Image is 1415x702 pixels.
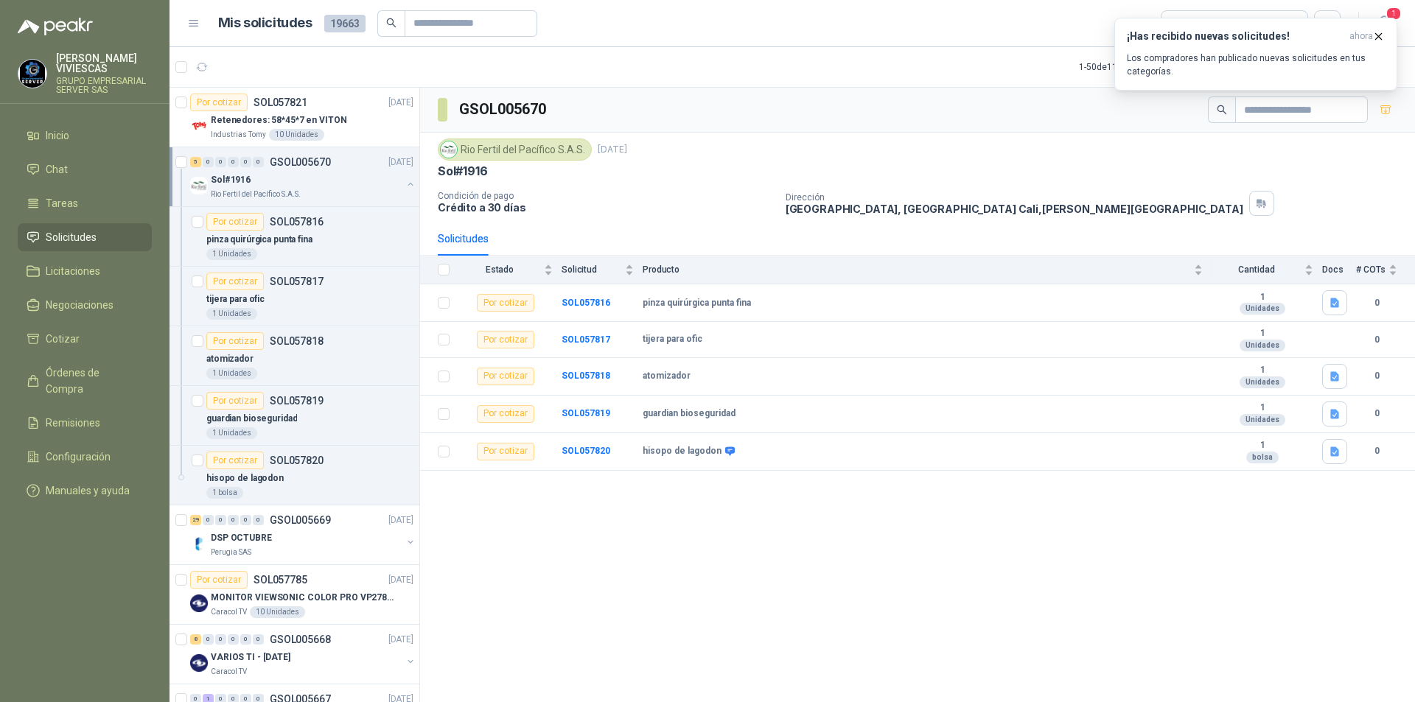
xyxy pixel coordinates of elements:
span: Configuración [46,449,111,465]
div: Por cotizar [190,571,248,589]
div: 0 [253,634,264,645]
div: bolsa [1246,452,1279,463]
b: SOL057820 [562,446,610,456]
b: 1 [1212,328,1313,340]
p: SOL057785 [254,575,307,585]
div: 0 [215,515,226,525]
div: 1 - 50 de 11513 [1079,55,1180,79]
p: [DATE] [388,633,413,647]
h3: GSOL005670 [459,98,548,121]
div: 0 [253,157,264,167]
b: 0 [1356,296,1397,310]
th: Producto [643,256,1212,284]
div: 0 [228,157,239,167]
b: 1 [1212,365,1313,376]
b: 0 [1356,444,1397,458]
div: 29 [190,515,201,525]
p: Crédito a 30 días [438,201,774,214]
a: Solicitudes [18,223,152,251]
div: 1 Unidades [206,427,257,439]
img: Logo peakr [18,18,93,35]
b: atomizador [643,371,691,382]
p: SOL057816 [270,217,324,227]
div: Por cotizar [206,273,264,290]
a: Por cotizarSOL057817tijera para ofic1 Unidades [170,267,419,326]
p: GSOL005669 [270,515,331,525]
div: Solicitudes [438,231,489,247]
p: Retenedores: 58*45*7 en VITON [211,113,347,127]
img: Company Logo [18,60,46,88]
span: Tareas [46,195,78,211]
a: Negociaciones [18,291,152,319]
div: 0 [215,157,226,167]
span: Producto [643,264,1191,275]
div: 8 [190,634,201,645]
img: Company Logo [190,117,208,135]
p: GRUPO EMPRESARIAL SERVER SAS [56,77,152,94]
a: SOL057817 [562,334,610,345]
b: 0 [1356,407,1397,421]
p: hisopo de lagodon [206,471,284,485]
p: [DATE] [388,573,413,587]
div: 0 [253,515,264,525]
img: Company Logo [190,654,208,672]
b: SOL057818 [562,371,610,381]
img: Company Logo [190,535,208,552]
span: Cotizar [46,331,80,347]
div: Unidades [1240,340,1285,351]
button: 1 [1371,10,1397,37]
div: 5 [190,157,201,167]
th: # COTs [1356,256,1415,284]
b: 1 [1212,402,1313,414]
div: 0 [228,515,239,525]
div: 1 bolsa [206,487,243,499]
div: 0 [240,157,251,167]
p: Condición de pago [438,191,774,201]
b: pinza quirúrgica punta fina [643,298,751,309]
p: Sol#1916 [211,173,251,187]
span: # COTs [1356,264,1386,275]
span: ahora [1349,30,1373,43]
p: SOL057818 [270,336,324,346]
p: Los compradores han publicado nuevas solicitudes en tus categorías. [1127,52,1385,78]
a: Por cotizarSOL057820hisopo de lagodon1 bolsa [170,446,419,505]
p: Caracol TV [211,606,247,618]
p: SOL057820 [270,455,324,466]
b: hisopo de lagodon [643,446,722,457]
th: Estado [458,256,562,284]
a: Manuales y ayuda [18,477,152,505]
th: Solicitud [562,256,643,284]
th: Cantidad [1212,256,1322,284]
p: SOL057821 [254,97,307,108]
span: search [386,18,396,28]
p: [DATE] [388,96,413,110]
span: Órdenes de Compra [46,365,138,397]
img: Company Logo [441,141,457,158]
p: Sol#1916 [438,164,488,179]
p: Perugia SAS [211,547,251,558]
span: Remisiones [46,415,100,431]
div: 0 [240,515,251,525]
b: 1 [1212,440,1313,452]
span: 19663 [324,15,366,32]
p: [PERSON_NAME] VIVIESCAS [56,53,152,74]
a: SOL057816 [562,298,610,308]
a: Por cotizarSOL057818atomizador1 Unidades [170,326,419,386]
div: Por cotizar [477,443,534,460]
p: [GEOGRAPHIC_DATA], [GEOGRAPHIC_DATA] Cali , [PERSON_NAME][GEOGRAPHIC_DATA] [786,203,1243,215]
img: Company Logo [190,177,208,194]
div: Todas [1170,15,1201,32]
div: 1 Unidades [206,368,257,379]
p: tijera para ofic [206,292,265,306]
span: 1 [1386,7,1402,21]
p: GSOL005668 [270,634,331,645]
div: Por cotizar [477,294,534,312]
p: Caracol TV [211,666,247,678]
span: Solicitudes [46,229,97,245]
p: Industrias Tomy [211,129,266,141]
b: guardian bioseguridad [643,408,736,420]
a: SOL057819 [562,408,610,418]
div: Por cotizar [477,405,534,423]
